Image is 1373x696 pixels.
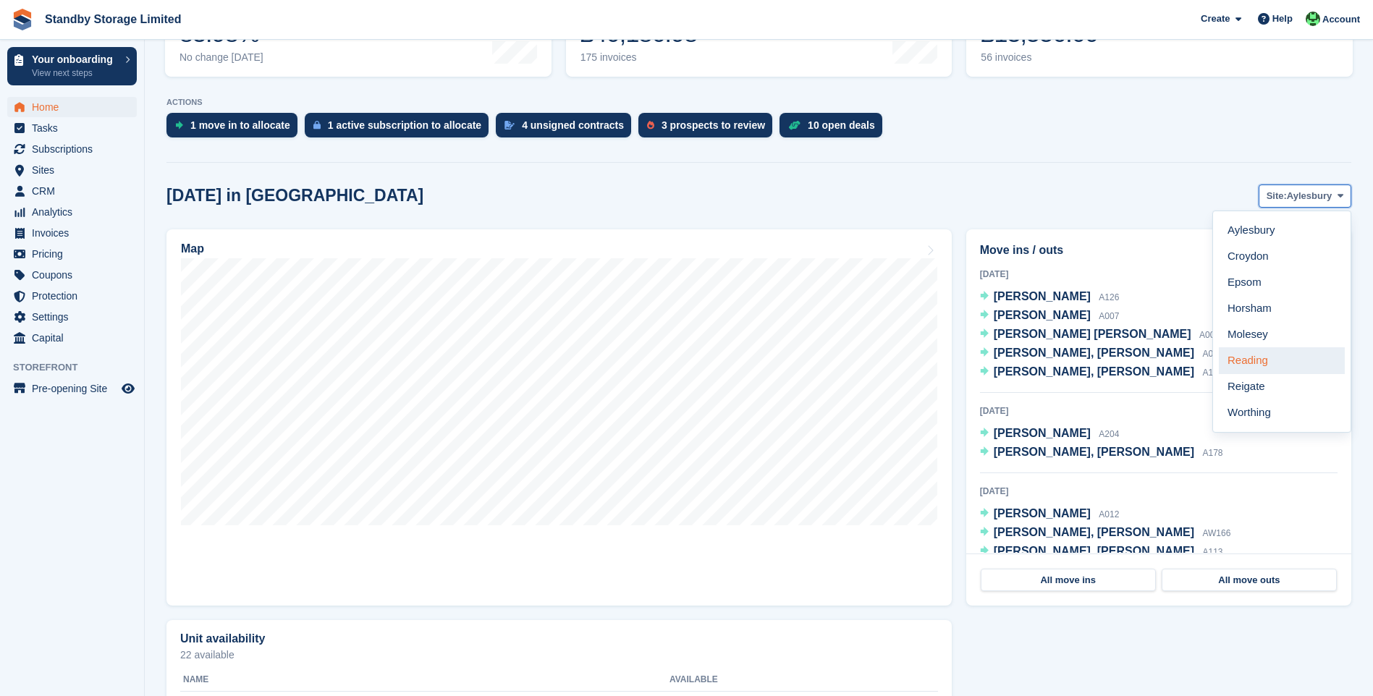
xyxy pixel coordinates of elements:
[7,328,137,348] a: menu
[994,328,1191,340] span: [PERSON_NAME] [PERSON_NAME]
[504,121,515,130] img: contract_signature_icon-13c848040528278c33f63329250d36e43548de30e8caae1d1a13099fd9432cc5.svg
[1202,349,1222,359] span: A054
[1219,374,1345,400] a: Reigate
[175,121,183,130] img: move_ins_to_allocate_icon-fdf77a2bb77ea45bf5b3d319d69a93e2d87916cf1d5bf7949dd705db3b84f3ca.svg
[7,223,137,243] a: menu
[7,181,137,201] a: menu
[1306,12,1320,26] img: Michael Walker
[190,119,290,131] div: 1 move in to allocate
[669,669,835,692] th: Available
[980,363,1223,382] a: [PERSON_NAME], [PERSON_NAME] A110
[32,378,119,399] span: Pre-opening Site
[39,7,187,31] a: Standby Storage Limited
[32,97,119,117] span: Home
[32,223,119,243] span: Invoices
[1099,429,1119,439] span: A204
[662,119,765,131] div: 3 prospects to review
[1162,569,1337,592] a: All move outs
[980,444,1223,462] a: [PERSON_NAME], [PERSON_NAME] A178
[32,54,118,64] p: Your onboarding
[981,569,1156,592] a: All move ins
[32,139,119,159] span: Subscriptions
[7,202,137,222] a: menu
[179,51,263,64] div: No change [DATE]
[1202,528,1230,538] span: AW166
[580,51,698,64] div: 175 invoices
[32,67,118,80] p: View next steps
[496,113,638,145] a: 4 unsigned contracts
[808,119,875,131] div: 10 open deals
[1201,12,1230,26] span: Create
[1202,547,1222,557] span: A113
[980,307,1120,326] a: [PERSON_NAME] A007
[32,202,119,222] span: Analytics
[7,47,137,85] a: Your onboarding View next steps
[32,286,119,306] span: Protection
[1259,184,1351,208] button: Site: Aylesbury
[166,98,1351,107] p: ACTIONS
[32,118,119,138] span: Tasks
[980,268,1338,281] div: [DATE]
[981,51,1098,64] div: 56 invoices
[32,265,119,285] span: Coupons
[1322,12,1360,27] span: Account
[994,545,1194,557] span: [PERSON_NAME], [PERSON_NAME]
[313,120,321,130] img: active_subscription_to_allocate_icon-d502201f5373d7db506a760aba3b589e785aa758c864c3986d89f69b8ff3...
[166,229,952,606] a: Map
[994,526,1194,538] span: [PERSON_NAME], [PERSON_NAME]
[181,242,204,255] h2: Map
[1099,292,1119,302] span: A126
[980,543,1223,561] a: [PERSON_NAME], [PERSON_NAME] A113
[522,119,624,131] div: 4 unsigned contracts
[994,309,1091,321] span: [PERSON_NAME]
[1219,217,1345,243] a: Aylesbury
[980,425,1120,444] a: [PERSON_NAME] A204
[1219,295,1345,321] a: Horsham
[180,669,669,692] th: Name
[7,307,137,327] a: menu
[7,160,137,180] a: menu
[1219,321,1345,347] a: Molesey
[638,113,780,145] a: 3 prospects to review
[13,360,144,375] span: Storefront
[12,9,33,30] img: stora-icon-8386f47178a22dfd0bd8f6a31ec36ba5ce8667c1dd55bd0f319d3a0aa187defe.svg
[1099,509,1119,519] span: A012
[305,113,496,145] a: 1 active subscription to allocate
[7,139,137,159] a: menu
[1199,330,1220,340] span: A005
[994,446,1194,458] span: [PERSON_NAME], [PERSON_NAME]
[980,288,1120,307] a: [PERSON_NAME] A126
[7,118,137,138] a: menu
[328,119,481,131] div: 1 active subscription to allocate
[1202,448,1222,458] span: A178
[7,286,137,306] a: menu
[32,181,119,201] span: CRM
[7,97,137,117] a: menu
[980,485,1338,498] div: [DATE]
[7,265,137,285] a: menu
[980,505,1120,524] a: [PERSON_NAME] A012
[980,326,1220,344] a: [PERSON_NAME] [PERSON_NAME] A005
[32,160,119,180] span: Sites
[1287,189,1332,203] span: Aylesbury
[994,507,1091,519] span: [PERSON_NAME]
[994,427,1091,439] span: [PERSON_NAME]
[980,524,1231,543] a: [PERSON_NAME], [PERSON_NAME] AW166
[980,344,1223,363] a: [PERSON_NAME], [PERSON_NAME] A054
[994,290,1091,302] span: [PERSON_NAME]
[1219,347,1345,373] a: Reading
[166,113,305,145] a: 1 move in to allocate
[1219,269,1345,295] a: Epsom
[180,632,265,645] h2: Unit availability
[980,242,1338,259] h2: Move ins / outs
[32,244,119,264] span: Pricing
[1219,400,1345,426] a: Worthing
[119,380,137,397] a: Preview store
[1219,243,1345,269] a: Croydon
[980,404,1338,417] div: [DATE]
[788,120,800,130] img: deal-1b604bf984904fb50ccaf53a9ad4b4a5d6e5aea283cecdc64d6e3604feb123c2.svg
[647,121,654,130] img: prospect-51fa495bee0391a8d652442698ab0144808aea92771e9ea1ae160a38d050c398.svg
[994,347,1194,359] span: [PERSON_NAME], [PERSON_NAME]
[7,244,137,264] a: menu
[32,307,119,327] span: Settings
